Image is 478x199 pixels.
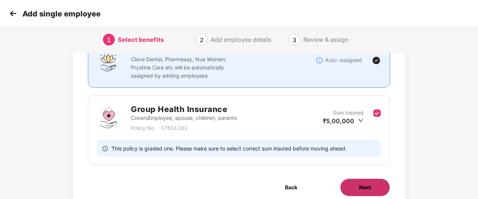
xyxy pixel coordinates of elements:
[340,178,390,196] button: Next
[372,56,381,65] img: svg+xml;base64,PHN2ZyBpZD0iVGljay0yNHgyNCIgeG1sbnM9Imh0dHA6Ly93d3cudzMub3JnLzIwMDAvc3ZnIiB3aWR0aD...
[7,8,19,19] img: svg+xml;base64,PHN2ZyB4bWxucz0iaHR0cDovL3d3dy53My5vcmcvMjAwMC9zdmciIHdpZHRoPSIzMCIgaGVpZ2h0PSIzMC...
[333,109,364,117] p: Sum Insured
[131,124,237,132] p: Policy No. - 37601262
[292,36,296,44] span: 3
[107,36,111,44] span: 1
[325,56,362,64] p: Auto-assigned
[111,145,347,152] span: This policy is graded one. Please make sure to select correct sum insured before moving ahead.
[118,34,164,46] div: Select benefits
[266,178,316,196] button: Back
[358,118,364,123] span: down
[323,117,364,125] div: ₹5,00,000
[200,36,203,44] span: 2
[211,34,271,46] div: Add employee details
[303,34,348,46] div: Review & assign
[131,103,237,115] h2: Group Health Insurance
[285,183,297,192] span: Back
[131,114,237,122] p: Covers Employee, spouse, children, parents
[102,145,108,152] span: info-circle
[97,49,120,72] img: svg+xml;base64,PHN2ZyBpZD0iQWZmaW5pdHlfQmVuZWZpdHMiIGRhdGEtbmFtZT0iQWZmaW5pdHkgQmVuZWZpdHMiIHhtbG...
[359,183,371,192] span: Next
[22,9,101,18] p: Add single employee
[131,55,242,80] p: Clove Dental, Pharmeasy, Nua Women, Prystine Care etc will be automatically assigned by adding em...
[316,57,323,64] img: svg+xml;base64,PHN2ZyBpZD0iSW5mb18tXzMyeDMyIiBkYXRhLW5hbWU9IkluZm8gLSAzMngzMiIgeG1sbnM9Imh0dHA6Ly...
[97,106,120,129] img: svg+xml;base64,PHN2ZyBpZD0iR3JvdXBfSGVhbHRoX0luc3VyYW5jZSIgZGF0YS1uYW1lPSJHcm91cCBIZWFsdGggSW5zdX...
